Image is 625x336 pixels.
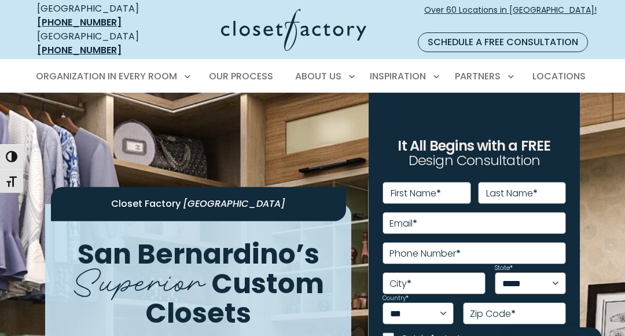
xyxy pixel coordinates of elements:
label: First Name [391,189,441,198]
span: Inspiration [370,70,426,83]
div: [GEOGRAPHIC_DATA] [37,30,163,57]
span: Closet Factory [111,198,181,211]
a: Schedule a Free Consultation [418,32,588,52]
span: Custom Closets [145,264,324,333]
span: About Us [295,70,341,83]
span: [GEOGRAPHIC_DATA] [183,198,285,211]
a: [PHONE_NUMBER] [37,16,122,29]
label: Country [383,295,409,301]
span: Locations [532,70,586,83]
span: Design Consultation [409,151,541,170]
span: San Bernardino’s [78,235,319,273]
label: Phone Number [389,249,461,258]
label: Email [389,219,417,228]
span: It All Begins with a FREE [398,136,550,155]
a: [PHONE_NUMBER] [37,43,122,57]
label: Last Name [486,189,538,198]
label: Zip Code [470,309,516,319]
span: Partners [455,70,501,83]
div: [GEOGRAPHIC_DATA] [37,2,163,30]
span: Organization in Every Room [36,70,177,83]
span: Our Process [209,70,273,83]
nav: Primary Menu [28,60,597,93]
span: Superior [72,253,205,304]
img: Closet Factory Logo [221,9,366,51]
span: Over 60 Locations in [GEOGRAPHIC_DATA]! [424,4,597,28]
label: City [389,279,411,288]
label: State [495,265,513,271]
